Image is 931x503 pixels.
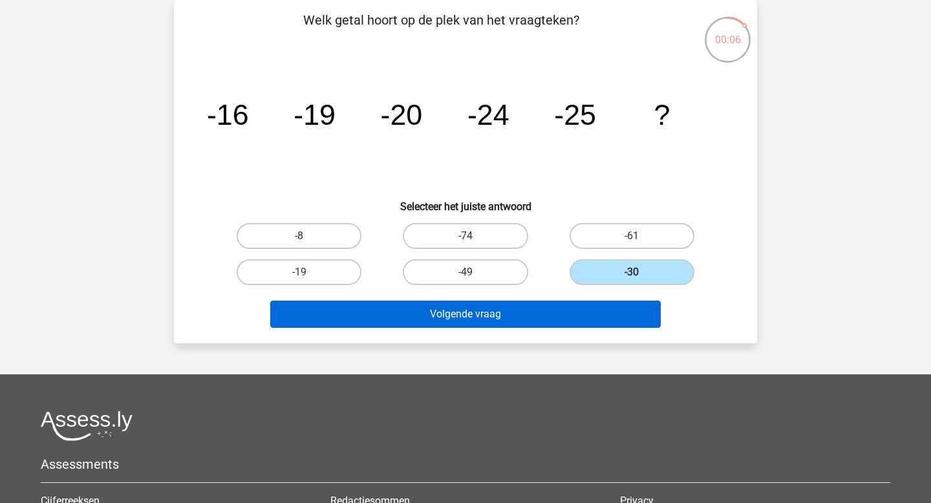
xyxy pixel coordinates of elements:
[207,98,249,131] tspan: -16
[237,223,361,249] label: -8
[703,16,752,48] div: 00:06
[237,259,361,285] label: -19
[381,98,423,131] tspan: -20
[41,411,133,441] img: Assessly logo
[570,223,694,249] label: -61
[654,98,670,131] tspan: ?
[554,98,596,131] tspan: -25
[195,10,688,49] p: Welk getal hoort op de plek van het vraagteken?
[403,223,528,249] label: -74
[294,98,336,131] tspan: -19
[195,190,736,213] h6: Selecteer het juiste antwoord
[270,301,661,328] button: Volgende vraag
[403,259,528,285] label: -49
[41,456,890,472] h5: Assessments
[570,259,694,285] label: -30
[467,98,509,131] tspan: -24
